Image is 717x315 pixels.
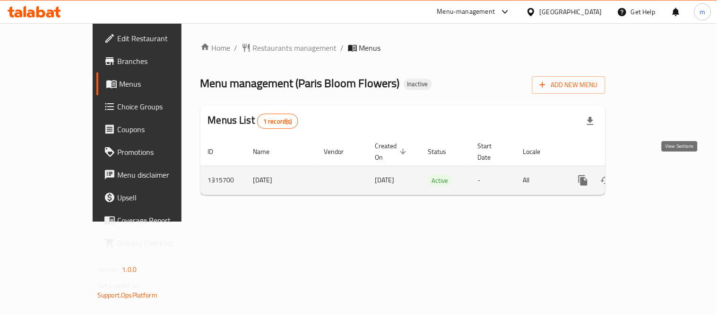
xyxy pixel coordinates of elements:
a: Menus [96,72,212,95]
button: Add New Menu [532,76,605,94]
span: Menus [359,42,381,54]
a: Home [200,42,231,54]
span: Grocery Checklist [117,237,205,249]
a: Choice Groups [96,95,212,118]
span: Edit Restaurant [117,33,205,44]
span: Branches [117,55,205,67]
button: Change Status [595,169,617,192]
div: [GEOGRAPHIC_DATA] [540,7,602,17]
td: - [470,166,516,195]
table: enhanced table [200,137,670,195]
span: Menus [119,78,205,90]
button: more [572,169,595,192]
span: Coupons [117,124,205,135]
a: Coupons [96,118,212,141]
span: m [700,7,706,17]
li: / [341,42,344,54]
span: Status [428,146,459,157]
div: Inactive [404,79,432,90]
a: Support.OpsPlatform [97,289,157,301]
div: Total records count [257,114,298,129]
span: Locale [523,146,553,157]
a: Coverage Report [96,209,212,232]
td: [DATE] [246,166,317,195]
a: Menu disclaimer [96,163,212,186]
span: Choice Groups [117,101,205,112]
span: Start Date [478,140,504,163]
span: Active [428,175,452,186]
span: Menu disclaimer [117,169,205,180]
span: 1 record(s) [258,117,298,126]
td: 1315700 [200,166,246,195]
span: Get support on: [97,279,141,292]
span: Created On [375,140,409,163]
span: Promotions [117,146,205,158]
a: Grocery Checklist [96,232,212,254]
span: Version: [97,263,121,276]
a: Restaurants management [242,42,337,54]
div: Export file [579,110,602,133]
a: Edit Restaurant [96,27,212,50]
span: ID [208,146,226,157]
span: Add New Menu [540,79,598,91]
span: Upsell [117,192,205,203]
nav: breadcrumb [200,42,605,54]
span: Menu management ( Paris Bloom Flowers ) [200,72,400,94]
a: Branches [96,50,212,72]
span: 1.0.0 [122,263,137,276]
th: Actions [564,137,670,166]
span: [DATE] [375,174,395,186]
td: All [516,166,564,195]
span: Vendor [324,146,356,157]
h2: Menus List [208,113,298,129]
span: Restaurants management [253,42,337,54]
a: Upsell [96,186,212,209]
div: Menu-management [437,6,495,18]
li: / [234,42,238,54]
span: Inactive [404,80,432,88]
span: Coverage Report [117,215,205,226]
span: Name [253,146,282,157]
a: Promotions [96,141,212,163]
